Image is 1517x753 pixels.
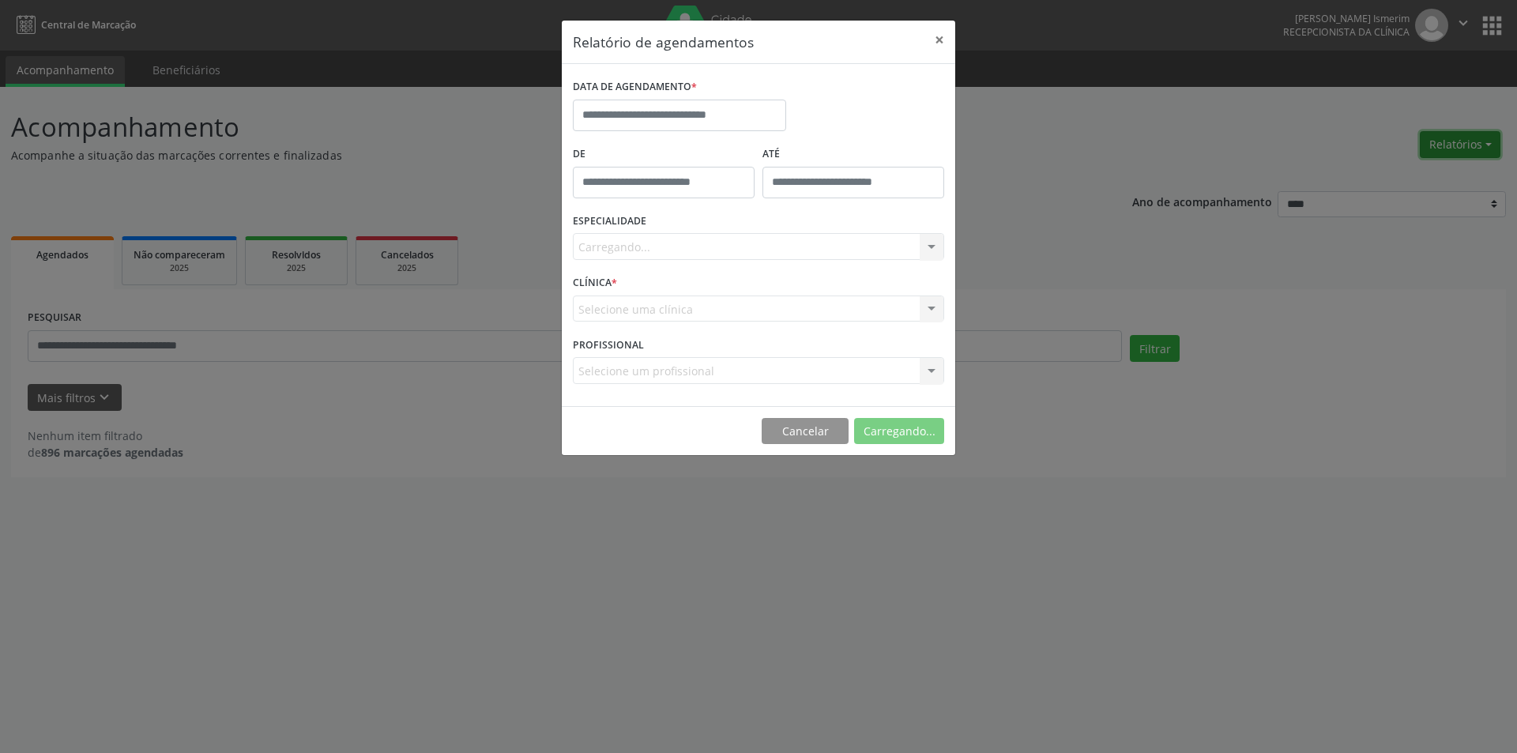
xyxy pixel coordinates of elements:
label: DATA DE AGENDAMENTO [573,75,697,100]
button: Cancelar [762,418,849,445]
button: Carregando... [854,418,944,445]
label: De [573,142,755,167]
button: Close [924,21,955,59]
label: PROFISSIONAL [573,333,644,357]
label: CLÍNICA [573,271,617,296]
label: ATÉ [762,142,944,167]
h5: Relatório de agendamentos [573,32,754,52]
label: ESPECIALIDADE [573,209,646,234]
